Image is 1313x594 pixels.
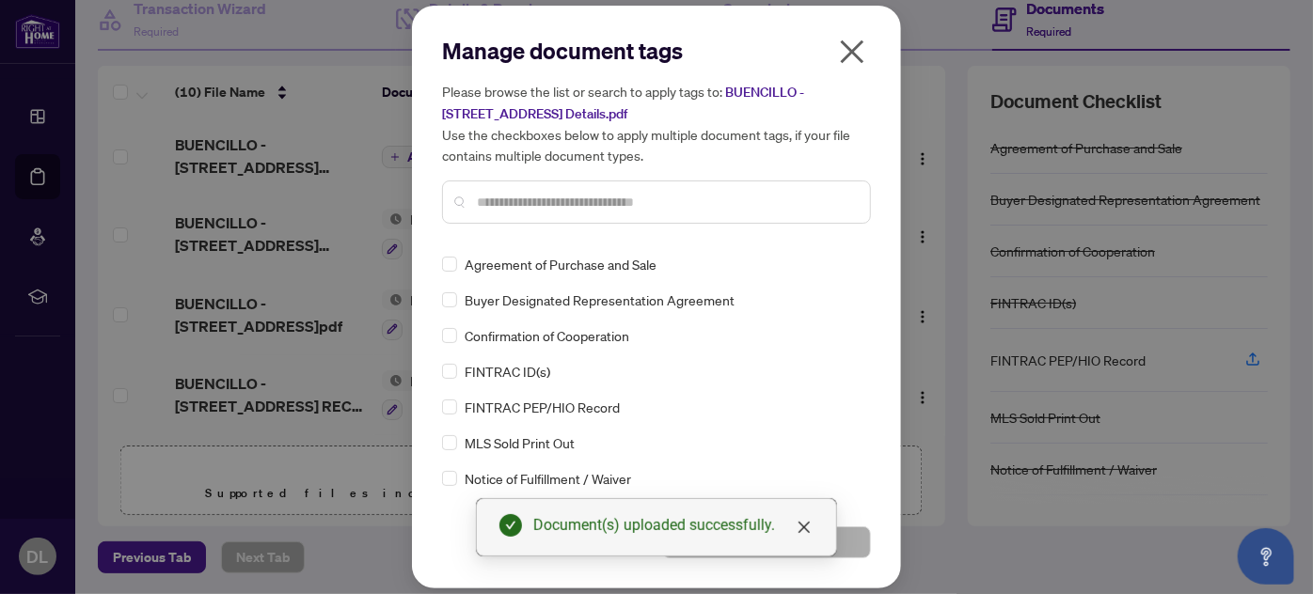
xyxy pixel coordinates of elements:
span: FINTRAC PEP/HIO Record [465,397,620,417]
span: Agreement of Purchase and Sale [465,254,656,274]
span: Notice of Fulfillment / Waiver [465,468,631,489]
span: close [797,520,812,535]
span: FINTRAC ID(s) [465,361,550,382]
h5: Please browse the list or search to apply tags to: Use the checkboxes below to apply multiple doc... [442,81,871,165]
div: Document(s) uploaded successfully. [533,514,814,537]
span: close [837,37,867,67]
span: Confirmation of Cooperation [465,325,629,346]
span: Buyer Designated Representation Agreement [465,289,735,310]
span: check-circle [499,514,522,537]
a: Close [794,517,815,538]
span: MLS Sold Print Out [465,432,575,453]
button: Open asap [1238,528,1294,585]
h2: Manage document tags [442,36,871,66]
button: Cancel [442,526,651,558]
